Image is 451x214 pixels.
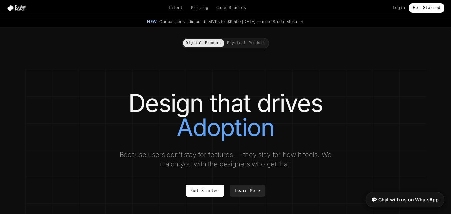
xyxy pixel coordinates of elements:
span: Our partner studio builds MVPs for $9,500 [DATE] — meet Studio Moku [159,19,297,24]
a: Pricing [191,5,208,11]
a: Learn More [230,185,265,197]
a: Case Studies [216,5,246,11]
span: New [147,19,157,24]
a: Get Started [409,3,444,13]
span: Adoption [177,115,275,139]
p: Because users don't stay for features — they stay for how it feels. We match you with the designe... [114,150,338,169]
a: Talent [168,5,183,11]
img: Design Match [7,5,29,11]
a: 💬 Chat with us on WhatsApp [366,192,444,207]
a: Get Started [186,185,224,197]
button: Digital Product [183,39,224,47]
h1: Design that drives [39,91,413,139]
a: Login [393,5,405,11]
button: Physical Product [224,39,268,47]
